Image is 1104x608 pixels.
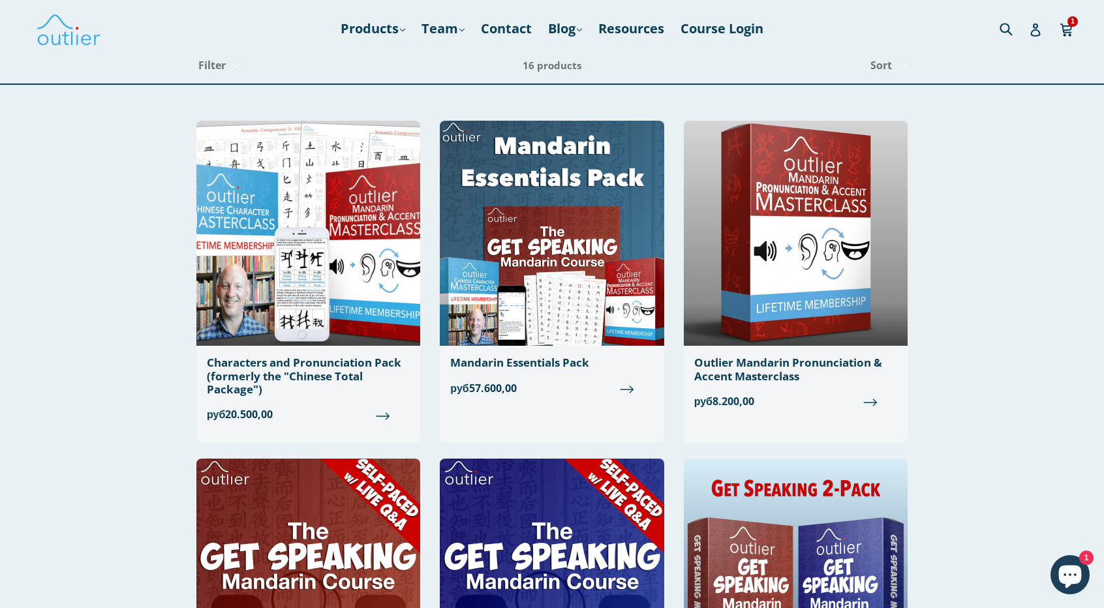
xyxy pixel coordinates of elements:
[684,121,908,346] img: Outlier Mandarin Pronunciation & Accent Masterclass Outlier Linguistics
[474,17,538,40] a: Contact
[523,59,581,72] span: 16 products
[196,121,420,433] a: Characters and Pronunciation Pack (formerly the "Chinese Total Package") руб20.500,00
[542,17,589,40] a: Blog
[440,121,664,406] a: Mandarin Essentials Pack руб57.600,00
[415,17,471,40] a: Team
[592,17,671,40] a: Resources
[1060,14,1075,44] a: 1
[207,406,410,422] span: руб20.500,00
[1047,555,1094,598] inbox-online-store-chat: Shopify online store chat
[207,356,410,396] div: Characters and Pronunciation Pack (formerly the "Chinese Total Package")
[1067,16,1078,26] span: 1
[996,15,1032,42] input: Search
[36,10,101,48] img: Outlier Linguistics
[684,121,908,419] a: Outlier Mandarin Pronunciation & Accent Masterclass руб8.200,00
[450,380,653,395] span: руб57.600,00
[694,393,897,409] span: руб8.200,00
[450,356,653,369] div: Mandarin Essentials Pack
[440,121,664,346] img: Mandarin Essentials Pack
[694,356,897,383] div: Outlier Mandarin Pronunciation & Accent Masterclass
[674,17,770,40] a: Course Login
[334,17,412,40] a: Products
[196,121,420,346] img: Chinese Total Package Outlier Linguistics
